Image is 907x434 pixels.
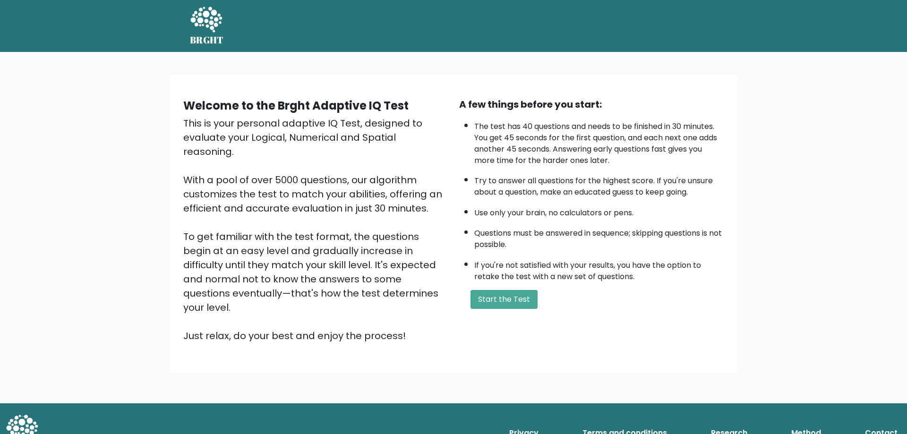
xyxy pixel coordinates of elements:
[183,116,448,343] div: This is your personal adaptive IQ Test, designed to evaluate your Logical, Numerical and Spatial ...
[474,223,724,250] li: Questions must be answered in sequence; skipping questions is not possible.
[183,98,409,113] b: Welcome to the Brght Adaptive IQ Test
[471,290,538,309] button: Start the Test
[474,203,724,219] li: Use only your brain, no calculators or pens.
[474,255,724,282] li: If you're not satisfied with your results, you have the option to retake the test with a new set ...
[190,34,224,46] h5: BRGHT
[459,97,724,111] div: A few things before you start:
[190,4,224,48] a: BRGHT
[474,116,724,166] li: The test has 40 questions and needs to be finished in 30 minutes. You get 45 seconds for the firs...
[474,170,724,198] li: Try to answer all questions for the highest score. If you're unsure about a question, make an edu...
